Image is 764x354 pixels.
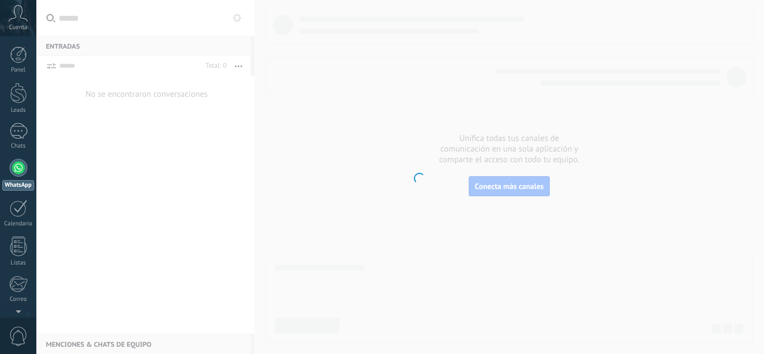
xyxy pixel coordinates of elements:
[2,143,35,150] div: Chats
[2,107,35,114] div: Leads
[9,24,27,31] span: Cuenta
[2,180,34,191] div: WhatsApp
[2,67,35,74] div: Panel
[2,220,35,228] div: Calendario
[2,259,35,267] div: Listas
[2,296,35,303] div: Correo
